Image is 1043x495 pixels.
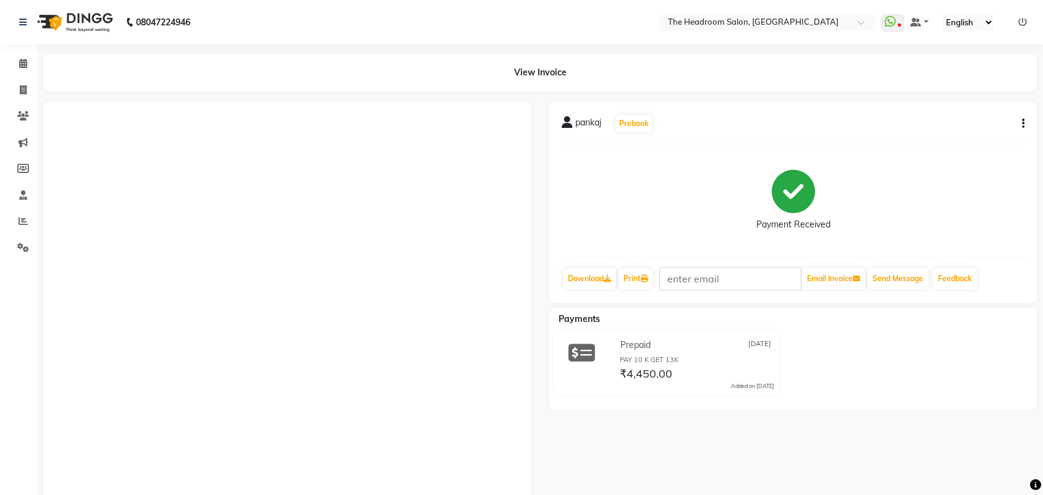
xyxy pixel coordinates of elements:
button: Send Message [868,268,928,289]
button: Email Invoice [802,268,865,289]
div: Added on [DATE] [731,382,774,391]
a: Feedback [933,268,977,289]
div: View Invoice [43,54,1037,91]
button: Prebook [616,115,652,132]
input: enter email [659,267,801,290]
span: ₹4,450.00 [620,366,672,384]
a: Download [563,268,616,289]
span: [DATE] [748,339,771,352]
b: 08047224946 [136,5,190,40]
span: Prepaid [620,339,651,352]
div: Payment Received [756,218,830,231]
a: Print [619,268,653,289]
img: logo [32,5,116,40]
span: Payments [559,313,600,324]
span: pankaj [575,116,601,133]
div: PAY 10 K GET 13K [620,355,774,365]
